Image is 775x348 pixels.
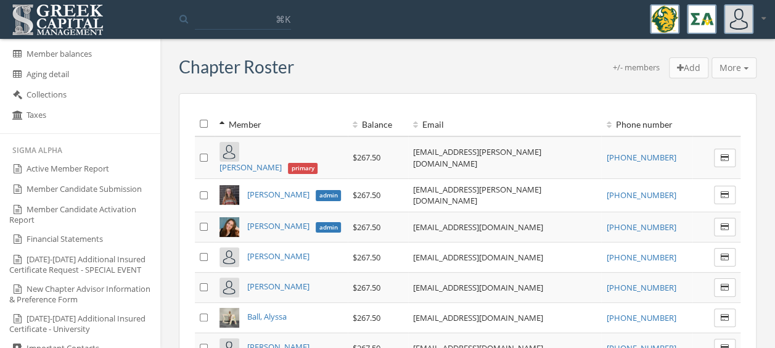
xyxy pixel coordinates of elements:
a: [PERSON_NAME]primary [219,162,318,173]
a: Ball, Alyssa [247,311,287,322]
span: $267.50 [353,252,380,263]
span: $267.50 [353,222,380,233]
a: [EMAIL_ADDRESS][PERSON_NAME][DOMAIN_NAME] [413,146,541,169]
span: $267.50 [353,189,380,201]
span: $267.50 [353,282,380,293]
a: [PHONE_NUMBER] [606,252,676,263]
span: admin [316,190,342,201]
span: admin [316,222,342,233]
th: Balance [348,112,408,136]
span: [PERSON_NAME] [247,189,310,200]
a: [EMAIL_ADDRESS][PERSON_NAME][DOMAIN_NAME] [413,184,541,207]
span: [PERSON_NAME] [219,162,282,173]
h3: Chapter Roster [179,57,294,77]
a: [EMAIL_ADDRESS][DOMAIN_NAME] [413,252,543,263]
th: Email [408,112,602,136]
a: [PHONE_NUMBER] [606,152,676,163]
a: [EMAIL_ADDRESS][DOMAIN_NAME] [413,312,543,323]
div: +/- members [613,62,660,79]
span: ⌘K [276,13,290,25]
span: $267.50 [353,152,380,163]
a: [EMAIL_ADDRESS][DOMAIN_NAME] [413,282,543,293]
a: [PHONE_NUMBER] [606,222,676,233]
th: Phone number [601,112,692,136]
a: [PHONE_NUMBER] [606,312,676,323]
a: [PERSON_NAME]admin [247,220,341,231]
a: [PHONE_NUMBER] [606,189,676,201]
span: [PERSON_NAME] [247,220,310,231]
th: Member [215,112,348,136]
a: [PERSON_NAME] [247,281,310,292]
span: primary [288,163,318,174]
span: $267.50 [353,312,380,323]
a: [PERSON_NAME] [247,251,310,262]
a: [PHONE_NUMBER] [606,282,676,293]
a: [PERSON_NAME]admin [247,189,341,200]
a: [EMAIL_ADDRESS][DOMAIN_NAME] [413,222,543,233]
